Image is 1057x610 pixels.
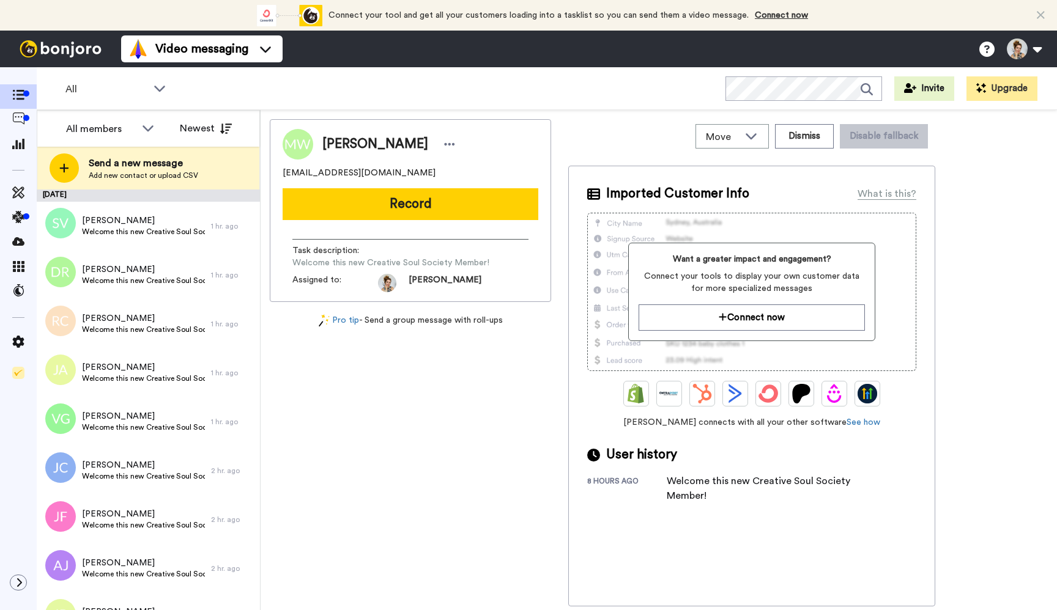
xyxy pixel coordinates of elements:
[292,257,489,269] span: Welcome this new Creative Soul Society Member!
[755,11,808,20] a: Connect now
[45,257,76,287] img: dr.png
[211,221,254,231] div: 1 hr. ago
[89,156,198,171] span: Send a new message
[639,270,864,295] span: Connect your tools to display your own customer data for more specialized messages
[292,274,378,292] span: Assigned to:
[128,39,148,59] img: vm-color.svg
[82,373,205,383] span: Welcome this new Creative Soul Society Member!
[706,130,739,144] span: Move
[82,410,205,422] span: [PERSON_NAME]
[211,564,254,573] div: 2 hr. ago
[840,124,928,149] button: Disable fallback
[45,306,76,336] img: rc.png
[211,515,254,524] div: 2 hr. ago
[45,550,76,581] img: aj.png
[45,355,76,385] img: ja.png
[587,476,667,503] div: 8 hours ago
[12,367,24,379] img: Checklist.svg
[211,270,254,280] div: 1 hr. ago
[45,452,76,483] img: jc.png
[409,274,481,292] span: [PERSON_NAME]
[171,116,241,141] button: Newest
[692,384,712,403] img: Hubspot
[606,446,677,464] span: User history
[659,384,679,403] img: Ontraport
[825,384,844,403] img: Drip
[283,129,313,160] img: Image of Marjorie Wekwert
[45,208,76,238] img: sv.png
[292,244,378,257] span: Task description :
[319,314,330,327] img: magic-wand.svg
[847,418,880,427] a: See how
[211,368,254,378] div: 1 hr. ago
[792,384,811,403] img: Patreon
[319,314,359,327] a: Pro tip
[322,135,428,153] span: [PERSON_NAME]
[82,215,205,227] span: [PERSON_NAME]
[858,384,877,403] img: GoHighLevel
[283,167,436,179] span: [EMAIL_ADDRESS][DOMAIN_NAME]
[155,40,248,57] span: Video messaging
[283,188,538,220] button: Record
[606,185,749,203] span: Imported Customer Info
[725,384,745,403] img: ActiveCampaign
[82,312,205,325] span: [PERSON_NAME]
[639,304,864,331] button: Connect now
[82,276,205,285] span: Welcome this new Creative Soul Society Member!
[211,466,254,476] div: 2 hr. ago
[378,274,396,292] img: 050e0e51-f6b8-445d-a13d-f5a0a3a9fdb1-1741723898.jpg
[270,314,551,327] div: - Send a group message with roll-ups
[82,569,205,579] span: Welcome this new Creative Soul Society Member!
[89,171,198,180] span: Add new contact or upload CSV
[255,5,322,26] div: animation
[66,122,136,136] div: All members
[587,416,916,428] span: [PERSON_NAME] connects with all your other software
[82,508,205,520] span: [PERSON_NAME]
[328,11,749,20] span: Connect your tool and get all your customers loading into a tasklist so you can send them a video...
[45,403,76,434] img: vg.png
[82,325,205,334] span: Welcome this new Creative Soul Society Member!
[966,76,1037,101] button: Upgrade
[82,520,205,530] span: Welcome this new Creative Soul Society Member!
[65,82,147,97] span: All
[667,474,862,503] div: Welcome this new Creative Soul Society Member!
[82,557,205,569] span: [PERSON_NAME]
[758,384,778,403] img: ConvertKit
[858,186,916,201] div: What is this?
[45,501,76,532] img: jf.png
[82,263,205,276] span: [PERSON_NAME]
[639,253,864,265] span: Want a greater impact and engagement?
[82,459,205,471] span: [PERSON_NAME]
[37,189,260,202] div: [DATE]
[15,40,106,57] img: bj-logo-header-white.svg
[894,76,954,101] button: Invite
[626,384,646,403] img: Shopify
[211,319,254,329] div: 1 hr. ago
[82,227,205,237] span: Welcome this new Creative Soul Society Member!
[775,124,834,149] button: Dismiss
[82,361,205,373] span: [PERSON_NAME]
[82,422,205,432] span: Welcome this new Creative Soul Society Member!
[211,417,254,427] div: 1 hr. ago
[82,471,205,481] span: Welcome this new Creative Soul Society Member!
